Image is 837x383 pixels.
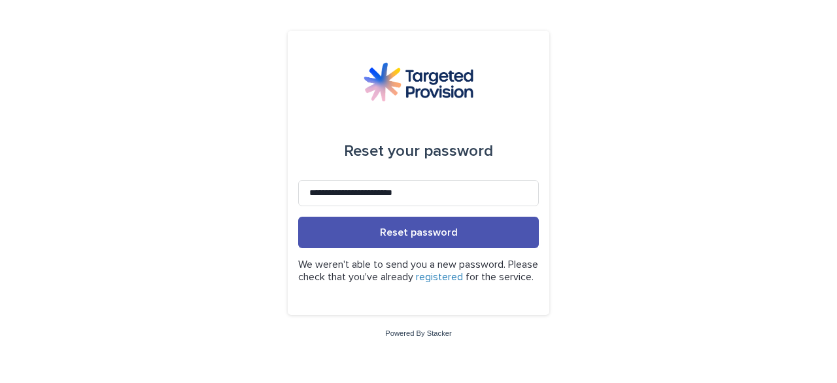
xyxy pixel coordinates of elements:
img: M5nRWzHhSzIhMunXDL62 [364,62,473,101]
button: Reset password [298,217,539,248]
a: registered [416,272,463,282]
div: Reset your password [344,133,493,170]
a: Powered By Stacker [385,329,451,337]
p: We weren't able to send you a new password. Please check that you've already for the service. [298,259,539,283]
span: Reset password [380,227,458,238]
